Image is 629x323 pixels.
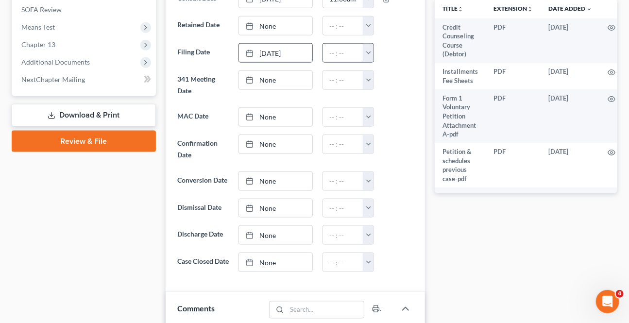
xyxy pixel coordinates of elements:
td: [DATE] [541,143,600,187]
a: None [239,135,312,153]
input: -- : -- [323,108,364,126]
td: [DATE] [541,18,600,63]
label: Confirmation Date [172,135,234,164]
td: [DATE] [541,89,600,143]
a: NextChapter Mailing [14,71,156,88]
a: Titleunfold_more [442,5,463,12]
td: Form 1 Voluntary Petition Attachment A-pdf [435,89,486,143]
iframe: Intercom live chat [596,290,619,313]
i: unfold_more [458,6,463,12]
label: Case Closed Date [172,253,234,272]
label: Conversion Date [172,171,234,191]
td: [DATE] [541,63,600,90]
a: None [239,226,312,244]
input: -- : -- [323,135,364,153]
td: PDF [486,63,541,90]
span: Means Test [21,23,55,31]
i: expand_more [586,6,592,12]
input: -- : -- [323,253,364,272]
input: -- : -- [323,226,364,244]
i: unfold_more [527,6,533,12]
label: Discharge Date [172,225,234,245]
a: SOFA Review [14,1,156,18]
span: Additional Documents [21,58,90,66]
td: [DATE] [541,187,600,232]
input: -- : -- [323,71,364,89]
span: Chapter 13 [21,40,55,49]
a: [DATE] [239,44,312,62]
span: NextChapter Mailing [21,75,85,84]
label: Filing Date [172,43,234,63]
input: -- : -- [323,17,364,35]
a: Download & Print [12,104,156,127]
td: Credit Counseling Course (Debtor) [435,18,486,63]
input: -- : -- [323,199,364,218]
label: Dismissal Date [172,199,234,218]
span: SOFA Review [21,5,62,14]
a: None [239,17,312,35]
label: Retained Date [172,16,234,35]
a: None [239,71,312,89]
a: None [239,253,312,272]
a: None [239,172,312,190]
input: -- : -- [323,44,364,62]
a: Review & File [12,131,156,152]
a: Date Added expand_more [548,5,592,12]
span: Comments [177,304,215,313]
label: 341 Meeting Date [172,70,234,100]
a: None [239,108,312,126]
span: 4 [616,290,624,298]
td: PDF [486,187,541,232]
td: Installments Fee Sheets [435,63,486,90]
a: None [239,199,312,218]
a: Extensionunfold_more [493,5,533,12]
td: PDF [486,143,541,187]
label: MAC Date [172,107,234,127]
td: Docket report previous case-pdf [435,187,486,232]
td: PDF [486,89,541,143]
input: -- : -- [323,172,364,190]
td: PDF [486,18,541,63]
td: Petition & schedules previous case-pdf [435,143,486,187]
input: Search... [287,302,364,318]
